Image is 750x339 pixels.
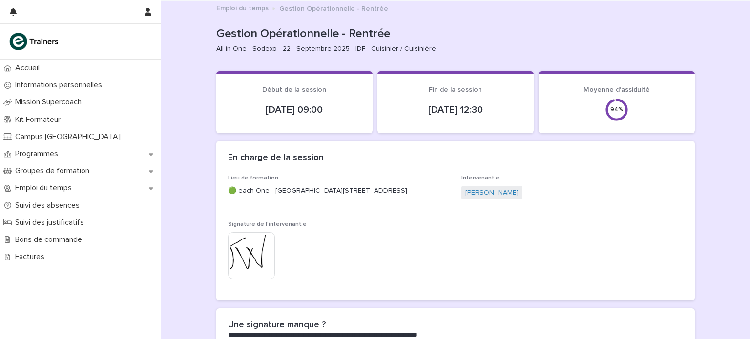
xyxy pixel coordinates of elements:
img: K0CqGN7SDeD6s4JG8KQk [8,32,62,51]
p: Mission Supercoach [11,98,89,107]
span: Intervenant.e [461,175,500,181]
h2: Une signature manque ? [228,320,326,331]
p: [DATE] 12:30 [389,104,522,116]
a: Emploi du temps [216,2,269,13]
p: Factures [11,252,52,261]
span: Moyenne d'assiduité [583,86,650,93]
span: Lieu de formation [228,175,278,181]
p: Bons de commande [11,235,90,244]
p: Suivi des absences [11,201,87,210]
p: Informations personnelles [11,80,110,90]
p: Kit Formateur [11,115,68,124]
p: Programmes [11,149,66,159]
p: Gestion Opérationnelle - Rentrée [216,27,691,41]
p: Emploi du temps [11,183,80,193]
p: Suivi des justificatifs [11,218,92,227]
p: Gestion Opérationnelle - Rentrée [279,2,388,13]
div: 94 % [605,106,628,113]
p: 🟢 each One - [GEOGRAPHIC_DATA][STREET_ADDRESS] [228,186,450,196]
p: Accueil [11,63,47,73]
a: [PERSON_NAME] [465,188,519,198]
h2: En charge de la session [228,153,324,163]
p: Groupes de formation [11,166,97,176]
p: All-in-One - Sodexo - 22 - Septembre 2025 - IDF - Cuisinier / Cuisinière [216,45,687,53]
span: Fin de la session [429,86,482,93]
span: Signature de l'intervenant.e [228,221,307,227]
p: Campus [GEOGRAPHIC_DATA] [11,132,128,141]
p: [DATE] 09:00 [228,104,361,116]
span: Début de la session [262,86,326,93]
